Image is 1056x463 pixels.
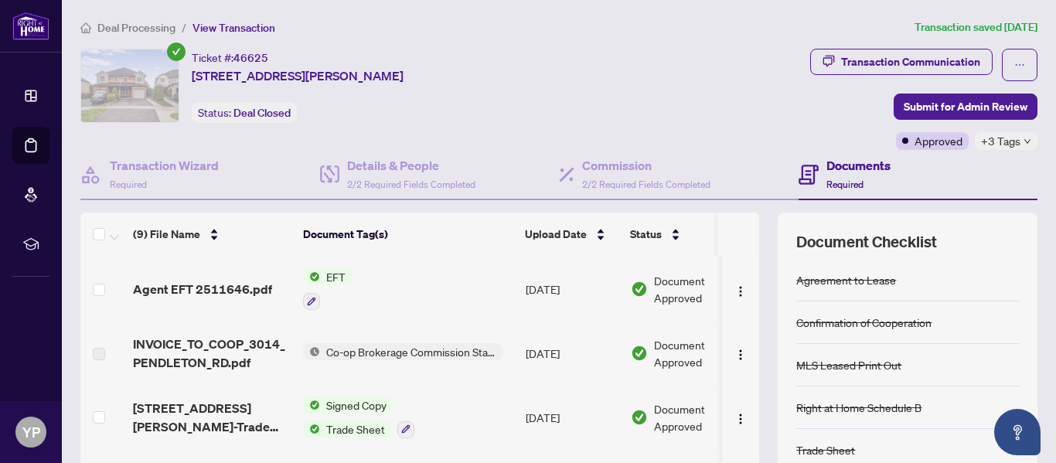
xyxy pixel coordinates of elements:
div: MLS Leased Print Out [796,356,901,373]
div: Ticket #: [192,49,268,66]
span: YP [22,421,40,443]
span: INVOICE_TO_COOP_3014_PENDLETON_RD.pdf [133,335,291,372]
span: Approved [915,132,962,149]
span: 46625 [233,51,268,65]
li: / [182,19,186,36]
button: Status IconSigned CopyStatus IconTrade Sheet [303,397,414,438]
span: Status [630,226,662,243]
h4: Documents [826,156,891,175]
h4: Details & People [347,156,475,175]
h4: Commission [582,156,710,175]
button: Logo [728,405,753,430]
button: Logo [728,341,753,366]
span: EFT [320,268,352,285]
th: Upload Date [519,213,624,256]
th: (9) File Name [127,213,297,256]
img: Logo [734,285,747,298]
img: Document Status [631,281,648,298]
div: Confirmation of Cooperation [796,314,932,331]
img: Logo [734,349,747,361]
span: 2/2 Required Fields Completed [347,179,475,190]
button: Status IconEFT [303,268,352,310]
span: Document Approved [654,272,750,306]
div: Right at Home Schedule B [796,399,921,416]
span: ellipsis [1014,60,1025,70]
th: Document Tag(s) [297,213,519,256]
span: Signed Copy [320,397,393,414]
img: Status Icon [303,268,320,285]
th: Status [624,213,755,256]
span: Document Approved [654,336,750,370]
span: (9) File Name [133,226,200,243]
span: [STREET_ADDRESS][PERSON_NAME] [192,66,404,85]
h4: Transaction Wizard [110,156,219,175]
span: Submit for Admin Review [904,94,1027,119]
img: Status Icon [303,343,320,360]
img: Logo [734,413,747,425]
div: Agreement to Lease [796,271,896,288]
article: Transaction saved [DATE] [915,19,1037,36]
div: Status: [192,102,297,123]
span: Upload Date [525,226,587,243]
span: +3 Tags [981,132,1020,150]
span: home [80,22,91,33]
span: down [1024,138,1031,145]
span: Required [110,179,147,190]
span: Document Approved [654,400,750,434]
button: Submit for Admin Review [894,94,1037,120]
div: Transaction Communication [841,49,980,74]
td: [DATE] [519,256,625,322]
img: Status Icon [303,420,320,437]
span: check-circle [167,43,186,61]
span: Deal Processing [97,21,175,35]
img: IMG-W12183005_1.jpg [81,49,179,122]
span: Document Checklist [796,231,937,253]
span: 2/2 Required Fields Completed [582,179,710,190]
img: Document Status [631,345,648,362]
button: Transaction Communication [810,49,993,75]
div: Trade Sheet [796,441,855,458]
button: Status IconCo-op Brokerage Commission Statement [303,343,503,360]
td: [DATE] [519,322,625,384]
span: View Transaction [192,21,275,35]
img: Status Icon [303,397,320,414]
span: [STREET_ADDRESS][PERSON_NAME]-Trade Sheet-Yash to Review 1.pdf [133,399,291,436]
span: Agent EFT 2511646.pdf [133,280,272,298]
img: Document Status [631,409,648,426]
span: Trade Sheet [320,420,391,437]
td: [DATE] [519,384,625,451]
button: Logo [728,277,753,301]
span: Deal Closed [233,106,291,120]
span: Required [826,179,864,190]
img: logo [12,12,49,40]
span: Co-op Brokerage Commission Statement [320,343,503,360]
button: Open asap [994,409,1041,455]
